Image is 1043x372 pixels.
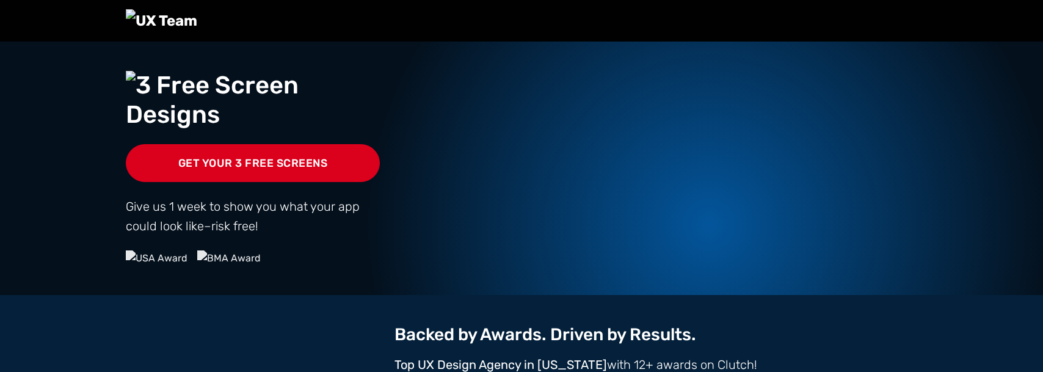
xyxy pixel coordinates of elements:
[197,250,261,266] img: BMA Award
[126,9,197,32] img: UX Team
[126,250,187,266] img: USA Award
[126,71,380,129] img: 3 Free Screen Designs
[394,324,917,345] h2: Backed by Awards. Driven by Results.
[394,357,607,372] strong: Top UX Design Agency in [US_STATE]
[126,144,380,182] a: Get Your 3 Free Screens
[126,197,380,236] p: Give us 1 week to show you what your app could look like–risk free!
